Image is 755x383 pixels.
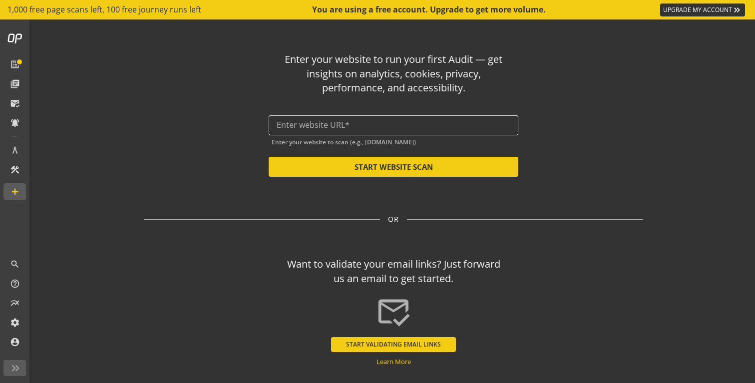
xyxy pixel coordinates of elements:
a: UPGRADE MY ACCOUNT [660,3,745,16]
mat-icon: account_circle [10,337,20,347]
div: Enter your website to run your first Audit — get insights on analytics, cookies, privacy, perform... [283,52,505,95]
span: OR [388,214,399,224]
mat-icon: keyboard_double_arrow_right [732,5,742,15]
button: START VALIDATING EMAIL LINKS [331,337,456,352]
mat-icon: help_outline [10,279,20,289]
mat-icon: notifications_active [10,118,20,128]
mat-icon: list_alt [10,59,20,69]
mat-icon: library_books [10,79,20,89]
a: Learn More [377,357,411,366]
mat-icon: mark_email_read [376,294,411,329]
div: Want to validate your email links? Just forward us an email to get started. [283,257,505,286]
mat-icon: settings [10,318,20,328]
mat-icon: add [10,187,20,197]
mat-icon: mark_email_read [10,98,20,108]
input: Enter website URL* [277,120,510,130]
div: You are using a free account. Upgrade to get more volume. [312,4,547,15]
mat-icon: architecture [10,145,20,155]
mat-icon: search [10,259,20,269]
mat-icon: multiline_chart [10,298,20,308]
mat-hint: Enter your website to scan (e.g., [DOMAIN_NAME]) [272,136,416,146]
mat-icon: construction [10,165,20,175]
button: START WEBSITE SCAN [269,157,518,177]
span: 1,000 free page scans left, 100 free journey runs left [7,4,201,15]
